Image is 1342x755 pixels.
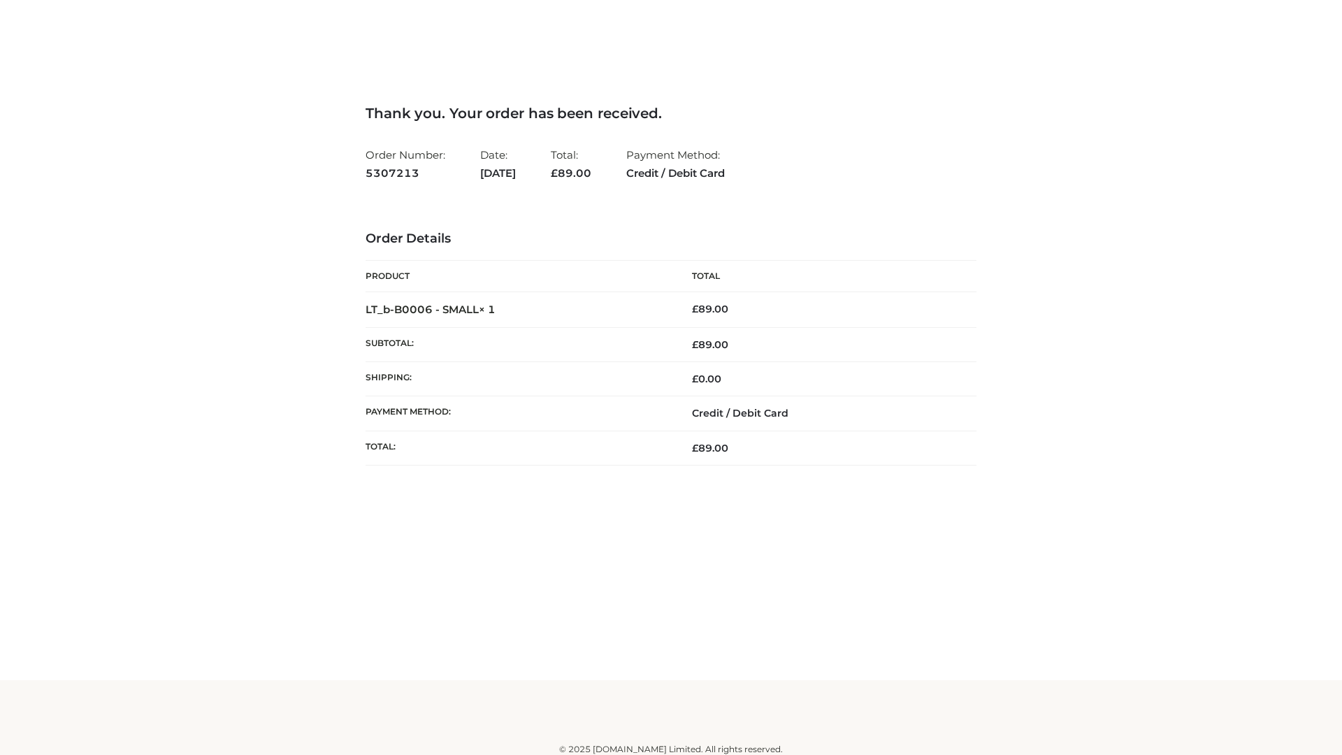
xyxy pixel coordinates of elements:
li: Order Number: [366,143,445,185]
strong: [DATE] [480,164,516,182]
span: £ [692,373,698,385]
strong: Credit / Debit Card [626,164,725,182]
li: Total: [551,143,591,185]
span: £ [692,442,698,454]
bdi: 89.00 [692,303,728,315]
span: £ [692,303,698,315]
th: Shipping: [366,362,671,396]
th: Payment method: [366,396,671,431]
h3: Order Details [366,231,976,247]
bdi: 0.00 [692,373,721,385]
th: Product [366,261,671,292]
span: £ [692,338,698,351]
span: £ [551,166,558,180]
span: 89.00 [692,442,728,454]
h3: Thank you. Your order has been received. [366,105,976,122]
th: Total: [366,431,671,465]
li: Payment Method: [626,143,725,185]
th: Subtotal: [366,327,671,361]
strong: × 1 [479,303,496,316]
span: 89.00 [551,166,591,180]
th: Total [671,261,976,292]
li: Date: [480,143,516,185]
strong: LT_b-B0006 - SMALL [366,303,496,316]
span: 89.00 [692,338,728,351]
strong: 5307213 [366,164,445,182]
td: Credit / Debit Card [671,396,976,431]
